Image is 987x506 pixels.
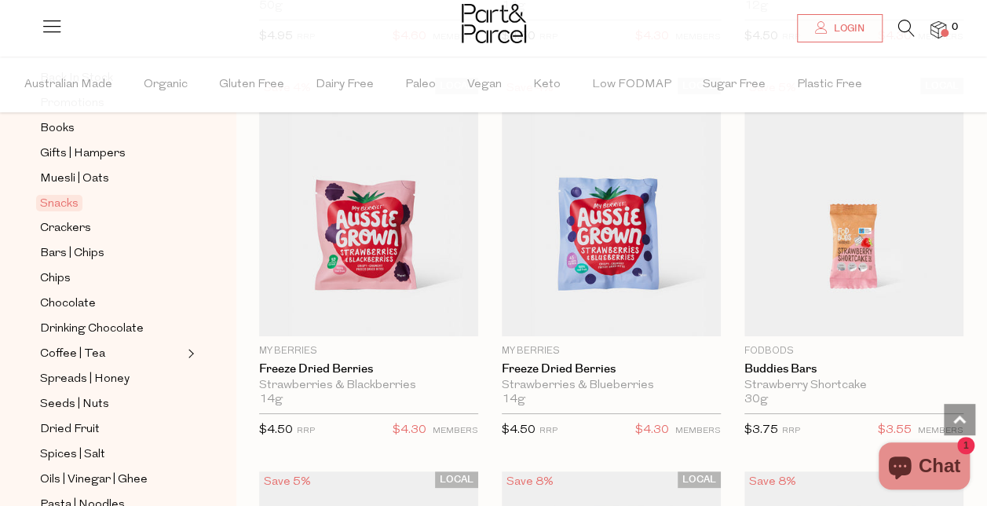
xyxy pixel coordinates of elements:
span: 14g [502,393,525,407]
span: Dairy Free [316,57,374,112]
div: Save 5% [259,471,316,493]
span: Australian Made [24,57,112,112]
a: Freeze Dried Berries [259,362,478,376]
span: Seeds | Nuts [40,395,109,414]
a: Spices | Salt [40,445,183,464]
a: Spreads | Honey [40,369,183,389]
a: Crackers [40,218,183,238]
a: Oils | Vinegar | Ghee [40,470,183,489]
img: Buddies Bars [744,78,963,336]
div: Strawberries & Blueberries [502,379,721,393]
span: Crackers [40,219,91,238]
div: Save 8% [502,471,558,493]
span: $4.50 [502,424,536,436]
small: RRP [782,427,800,435]
a: Seeds | Nuts [40,394,183,414]
a: Buddies Bars [744,362,963,376]
small: MEMBERS [433,427,478,435]
span: Vegan [467,57,502,112]
span: Snacks [36,195,82,211]
span: Gluten Free [219,57,284,112]
span: LOCAL [435,471,478,488]
span: $3.55 [878,420,912,441]
span: 0 [948,20,962,35]
span: $3.75 [744,424,778,436]
inbox-online-store-chat: Shopify online store chat [874,442,974,493]
a: Drinking Chocolate [40,319,183,339]
a: Dried Fruit [40,420,183,439]
span: $4.30 [635,420,669,441]
a: 0 [930,21,946,38]
span: Dried Fruit [40,420,100,439]
a: Coffee | Tea [40,344,183,364]
a: Chocolate [40,294,183,313]
small: RRP [297,427,315,435]
small: MEMBERS [675,427,721,435]
span: Spices | Salt [40,445,105,464]
span: Spreads | Honey [40,370,130,389]
span: Coffee | Tea [40,345,105,364]
span: Plastic Free [797,57,862,112]
p: My Berries [502,344,721,358]
span: Chocolate [40,295,96,313]
a: Chips [40,269,183,288]
img: Freeze Dried Berries [259,78,478,336]
a: Muesli | Oats [40,169,183,189]
a: Bars | Chips [40,244,183,263]
p: Fodbods [744,344,963,358]
span: Drinking Chocolate [40,320,144,339]
a: Snacks [40,194,183,213]
small: MEMBERS [918,427,963,435]
span: Bars | Chips [40,244,104,263]
div: Strawberries & Blackberries [259,379,478,393]
span: Sugar Free [703,57,766,112]
a: Login [797,14,883,42]
span: Books [40,119,75,138]
span: 30g [744,393,768,407]
span: Chips [40,269,71,288]
img: Part&Parcel [462,4,526,43]
a: Gifts | Hampers [40,144,183,163]
span: Low FODMAP [592,57,671,112]
span: LOCAL [678,471,721,488]
span: Paleo [405,57,436,112]
span: Gifts | Hampers [40,145,126,163]
button: Expand/Collapse Coffee | Tea [184,344,195,363]
a: Books [40,119,183,138]
span: $4.30 [393,420,426,441]
span: $4.50 [259,424,293,436]
span: Organic [144,57,188,112]
small: RRP [539,427,557,435]
span: Oils | Vinegar | Ghee [40,471,148,489]
span: 14g [259,393,283,407]
span: Muesli | Oats [40,170,109,189]
div: Save 8% [744,471,801,493]
span: Keto [533,57,561,112]
a: Freeze Dried Berries [502,362,721,376]
div: Strawberry Shortcake [744,379,963,393]
p: My Berries [259,344,478,358]
img: Freeze Dried Berries [502,78,721,336]
span: Login [830,22,865,35]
